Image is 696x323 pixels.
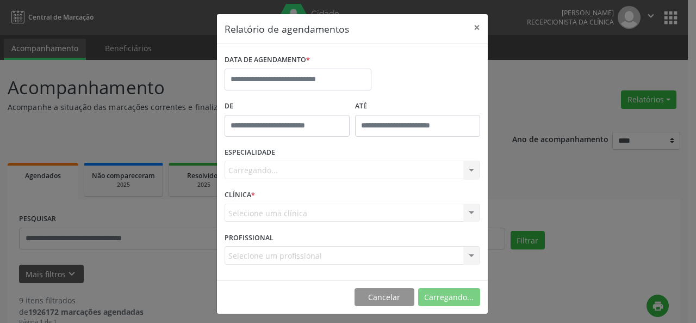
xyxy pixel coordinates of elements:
button: Carregando... [418,288,480,307]
label: CLÍNICA [225,187,255,204]
button: Cancelar [355,288,414,307]
label: DATA DE AGENDAMENTO [225,52,310,69]
button: Close [466,14,488,41]
label: De [225,98,350,115]
label: ESPECIALIDADE [225,144,275,161]
h5: Relatório de agendamentos [225,22,349,36]
label: PROFISSIONAL [225,229,274,246]
label: ATÉ [355,98,480,115]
